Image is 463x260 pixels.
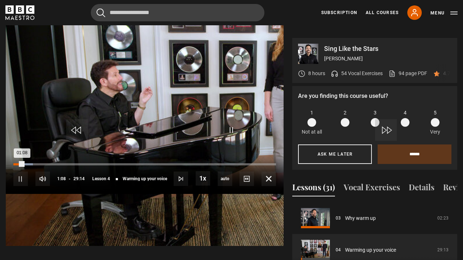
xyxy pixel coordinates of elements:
button: Lessons (31) [292,181,335,196]
span: 5 [434,109,437,117]
span: 4 [404,109,407,117]
button: Captions [239,172,254,186]
button: Ask me later [298,144,372,164]
button: Next Lesson [174,172,188,186]
span: 1 [310,109,313,117]
div: Current quality: 720p [218,172,232,186]
button: Toggle navigation [430,9,458,17]
p: Are you finding this course useful? [298,92,451,100]
span: 29:14 [73,172,85,185]
p: Sing Like the Stars [324,45,451,52]
button: Mute [35,172,50,186]
a: Subscription [321,9,357,16]
span: Lesson 4 [92,177,110,181]
div: Progress Bar [13,163,276,165]
span: Warming up your voice [123,177,167,181]
input: Search [91,4,264,21]
span: - [69,176,71,181]
p: [PERSON_NAME] [324,55,451,62]
a: Warming up your voice [345,246,396,254]
span: 1:08 [57,172,66,185]
p: Very [428,128,442,136]
a: All Courses [366,9,399,16]
span: auto [218,172,232,186]
button: Vocal Exercises [344,181,400,196]
button: Fullscreen [262,172,276,186]
p: Not at all [302,128,322,136]
span: 2 [344,109,347,117]
p: 8 hours [308,70,325,77]
a: 94 page PDF [388,70,427,77]
span: 3 [374,109,377,117]
button: Pause [13,172,28,186]
a: Why warm up [345,214,376,222]
svg: BBC Maestro [5,5,34,20]
button: Details [409,181,434,196]
button: Submit the search query [97,8,105,17]
video-js: Video Player [6,38,284,194]
p: 54 Vocal Exercises [341,70,383,77]
button: Playback Rate [196,171,210,186]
